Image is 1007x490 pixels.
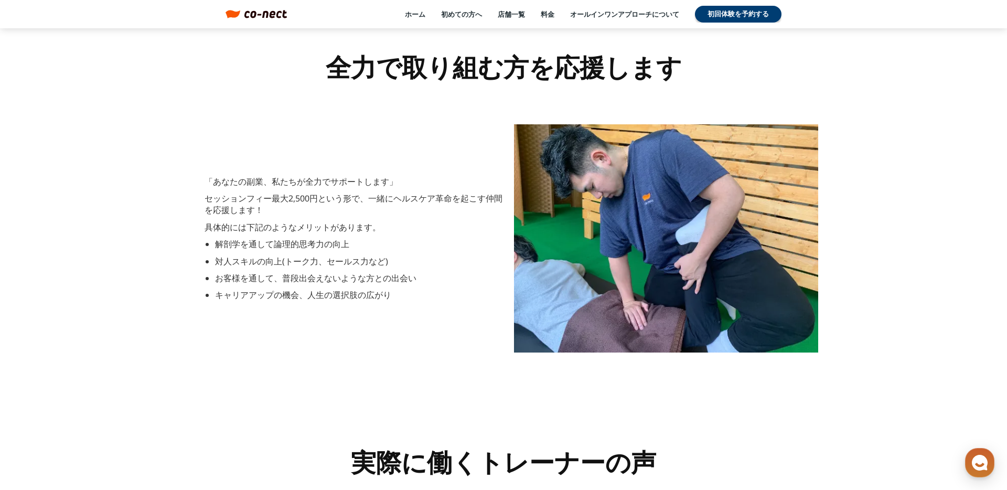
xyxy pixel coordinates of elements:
[135,333,201,359] a: 設定
[570,9,679,19] a: オールインワンアプローチについて
[205,176,509,187] p: 「あなたの副業、私たちが全力でサポートします」
[326,52,682,82] h2: 全力で取り組む方を応援します
[215,255,509,267] p: 対人スキルの向上(トーク力、セールス力など)
[69,333,135,359] a: チャット
[162,348,175,357] span: 設定
[215,289,509,301] p: キャリアアップの機会、人生の選択肢の広がり
[405,9,425,19] a: ホーム
[27,348,46,357] span: ホーム
[205,193,509,216] p: セッションフィー最大2,500円という形で、一緒にヘルスケア革命を起こす仲間を応援します！
[90,349,115,357] span: チャット
[441,9,482,19] a: 初めての方へ
[695,6,781,23] a: 初回体験を予約する
[351,447,656,477] h2: 実際に働くトレーナーの声
[3,333,69,359] a: ホーム
[541,9,554,19] a: 料金
[498,9,525,19] a: 店舗一覧
[215,272,509,284] p: お客様を通して、普段出会えないような方との出会い
[215,238,509,250] p: 解剖学を通して論理的思考力の向上
[205,221,509,233] p: 具体的には下記のようなメリットがあります。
